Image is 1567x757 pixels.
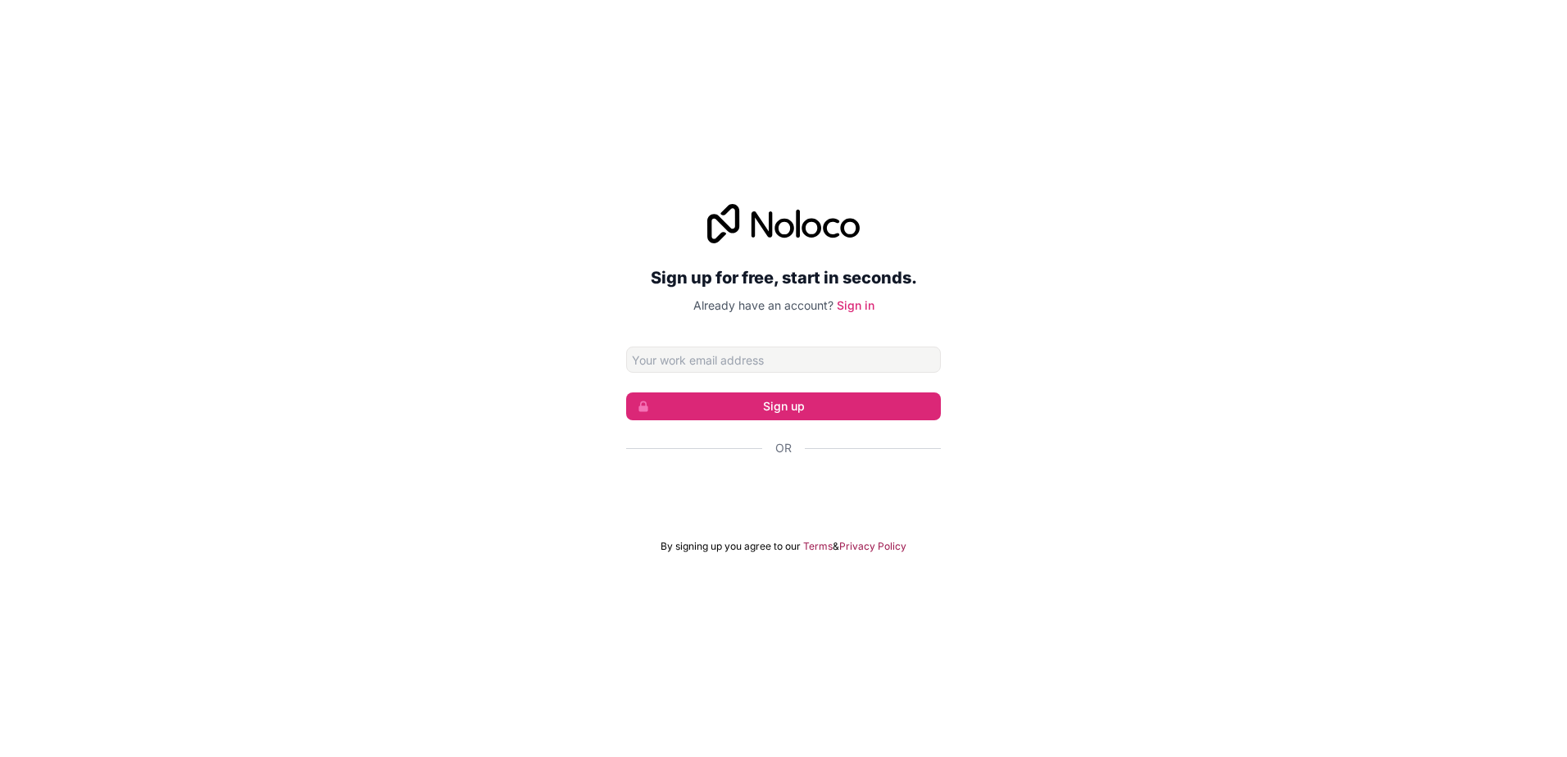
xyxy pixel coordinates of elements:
[839,540,906,553] a: Privacy Policy
[661,540,801,553] span: By signing up you agree to our
[775,440,792,456] span: Or
[803,540,833,553] a: Terms
[833,540,839,553] span: &
[626,392,941,420] button: Sign up
[837,298,874,312] a: Sign in
[626,263,941,292] h2: Sign up for free, start in seconds.
[618,474,949,510] iframe: Nút Đăng nhập bằng Google
[693,298,833,312] span: Already have an account?
[626,347,941,373] input: Email address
